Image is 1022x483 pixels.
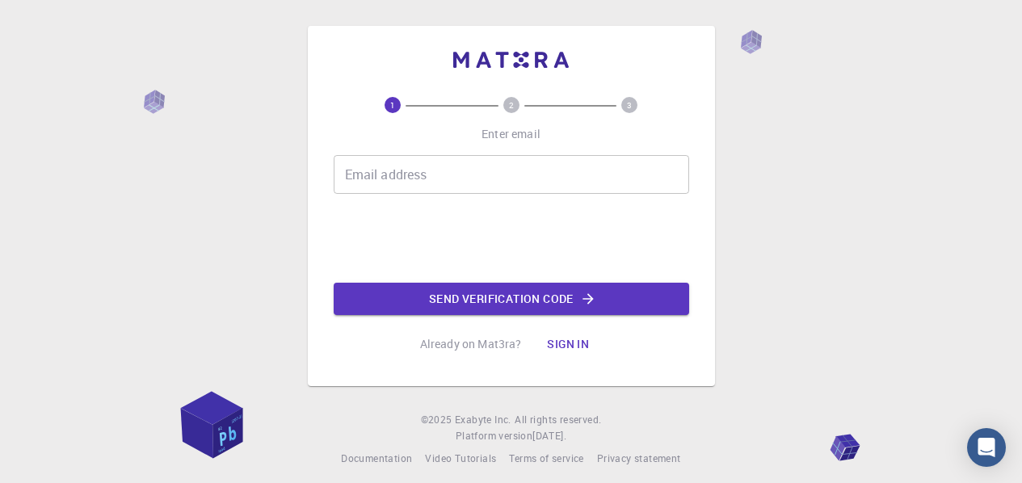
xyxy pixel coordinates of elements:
span: All rights reserved. [515,412,601,428]
p: Enter email [482,126,540,142]
text: 2 [509,99,514,111]
a: Privacy statement [597,451,681,467]
a: Documentation [341,451,412,467]
div: Open Intercom Messenger [967,428,1006,467]
button: Send verification code [334,283,689,315]
a: Video Tutorials [425,451,496,467]
text: 3 [627,99,632,111]
text: 1 [390,99,395,111]
span: Documentation [341,451,412,464]
span: © 2025 [421,412,455,428]
button: Sign in [534,328,602,360]
p: Already on Mat3ra? [420,336,522,352]
span: Terms of service [509,451,583,464]
span: Video Tutorials [425,451,496,464]
span: [DATE] . [532,429,566,442]
iframe: reCAPTCHA [389,207,634,270]
a: [DATE]. [532,428,566,444]
a: Terms of service [509,451,583,467]
span: Privacy statement [597,451,681,464]
span: Platform version [456,428,532,444]
span: Exabyte Inc. [455,413,511,426]
a: Exabyte Inc. [455,412,511,428]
